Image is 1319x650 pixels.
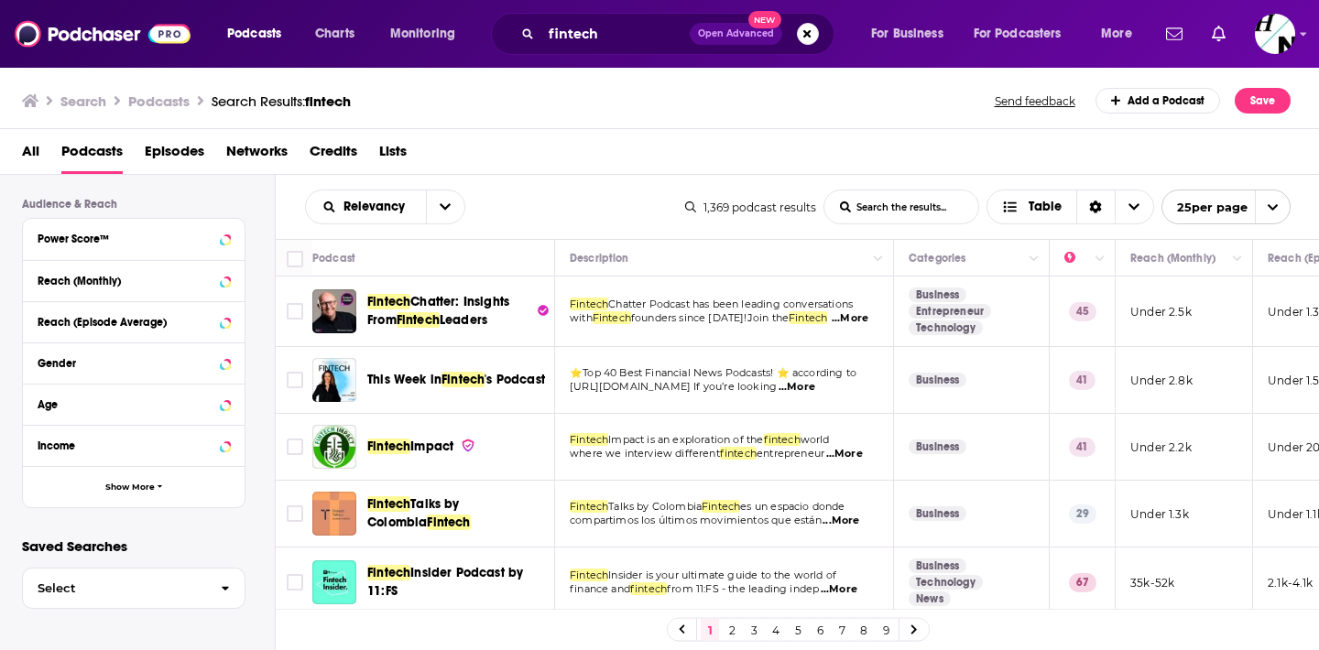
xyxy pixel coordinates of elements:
[367,495,549,532] a: FintechTalks by ColombiaFintech
[367,294,410,309] span: Fintech
[343,200,411,213] span: Relevancy
[832,311,868,326] span: ...More
[1069,504,1096,523] p: 29
[779,380,815,395] span: ...More
[15,16,191,51] a: Podchaser - Follow, Share and Rate Podcasts
[987,190,1154,224] button: Choose View
[61,136,123,174] a: Podcasts
[909,304,991,319] a: Entrepreneur
[367,372,441,387] span: This Week in
[379,136,407,174] span: Lists
[22,537,245,555] p: Saved Searches
[867,248,889,270] button: Column Actions
[909,373,966,387] a: Business
[570,380,777,393] span: [URL][DOMAIN_NAME] If you’re looking
[570,569,608,581] span: Fintech
[789,311,827,324] span: Fintech
[287,505,303,522] span: Toggle select row
[1069,371,1096,389] p: 41
[541,19,690,49] input: Search podcasts, credits, & more...
[1226,248,1248,270] button: Column Actions
[410,439,453,454] span: Impact
[305,92,351,110] span: fintech
[1255,14,1295,54] span: Logged in as HardNumber5
[310,136,357,174] a: Credits
[1089,248,1111,270] button: Column Actions
[38,351,230,374] button: Gender
[1064,247,1090,269] div: Power Score
[440,312,487,328] span: Leaders
[811,619,829,641] a: 6
[877,619,895,641] a: 9
[38,316,214,329] div: Reach (Episode Average)
[702,500,740,513] span: Fintech
[312,492,356,536] img: Fintech Talks by Colombia Fintech
[287,372,303,388] span: Toggle select row
[38,392,230,415] button: Age
[212,92,351,110] a: Search Results:fintech
[1069,438,1096,456] p: 41
[764,433,801,446] span: fintech
[823,514,859,528] span: ...More
[570,582,630,595] span: finance and
[757,447,824,460] span: entrepreneur
[377,19,479,49] button: open menu
[22,136,39,174] span: All
[909,506,966,521] a: Business
[1255,14,1295,54] button: Show profile menu
[667,582,819,595] span: from 11:FS - the leading indep
[312,289,356,333] img: Fintech Chatter: Insights From Fintech Leaders
[22,568,245,609] button: Select
[303,19,365,49] a: Charts
[145,136,204,174] a: Episodes
[1101,21,1132,47] span: More
[909,247,965,269] div: Categories
[38,357,214,370] div: Gender
[461,438,475,453] img: verified Badge
[789,619,807,641] a: 5
[989,93,1081,109] button: Send feedback
[767,619,785,641] a: 4
[740,500,845,513] span: es un espacio donde
[630,582,667,595] span: fintech
[1268,575,1314,590] p: 2.1k-4.1k
[367,565,523,599] span: Insider Podcast by 11:FS
[226,136,288,174] a: Networks
[1069,302,1096,320] p: 45
[1235,88,1291,114] button: Save
[367,496,410,512] span: Fintech
[426,190,464,223] button: open menu
[909,558,966,573] a: Business
[801,433,830,446] span: world
[367,371,545,389] a: This Week inFintech's Podcast
[38,268,230,291] button: Reach (Monthly)
[570,500,608,513] span: Fintech
[909,320,983,335] a: Technology
[312,425,356,469] img: Fintech Impact
[212,92,351,110] div: Search Results:
[23,582,206,594] span: Select
[38,398,214,411] div: Age
[608,433,763,446] span: Impact is an exploration of the
[367,565,410,580] span: Fintech
[1161,190,1291,224] button: open menu
[1069,573,1096,591] p: 67
[128,92,190,110] h3: Podcasts
[855,619,873,641] a: 8
[608,569,836,581] span: Insider is your ultimate guide to the world of
[570,433,608,446] span: Fintech
[397,312,440,328] span: Fintech
[287,574,303,590] span: Toggle select row
[427,515,470,530] span: Fintech
[367,439,410,454] span: Fintech
[38,233,214,245] div: Power Score™
[367,293,549,330] a: FintechChatter: Insights FromFintechLeaders
[723,619,741,641] a: 2
[38,226,230,249] button: Power Score™
[214,19,305,49] button: open menu
[315,21,354,47] span: Charts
